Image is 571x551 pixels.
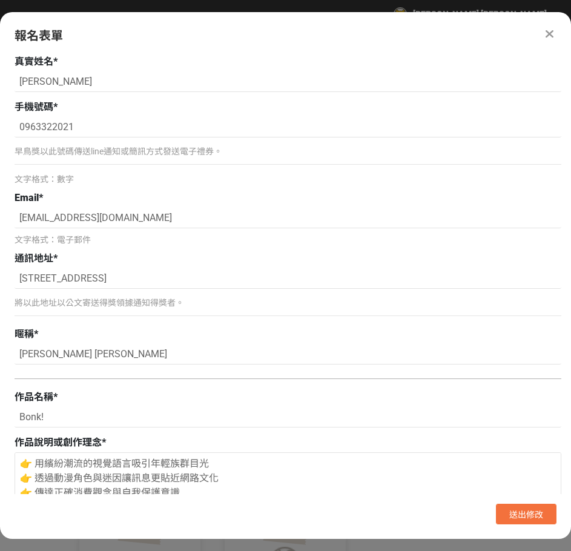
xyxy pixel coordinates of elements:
[15,391,53,403] span: 作品名稱
[15,101,53,113] span: 手機號碼
[15,328,34,340] span: 暱稱
[15,28,63,43] span: 報名表單
[15,252,53,264] span: 通訊地址
[15,192,39,203] span: Email
[15,235,91,245] span: 文字格式：電子郵件
[509,510,543,520] span: 送出修改
[15,437,102,448] span: 作品說明或創作理念
[15,174,74,184] span: 文字格式：數字
[496,504,556,524] button: 送出修改
[15,56,53,67] span: 真實姓名
[15,145,561,158] p: 早鳥獎以此號碼傳送line通知或簡訊方式發送電子禮券。
[15,297,561,309] p: 將以此地址以公文寄送得獎領據通知得獎者。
